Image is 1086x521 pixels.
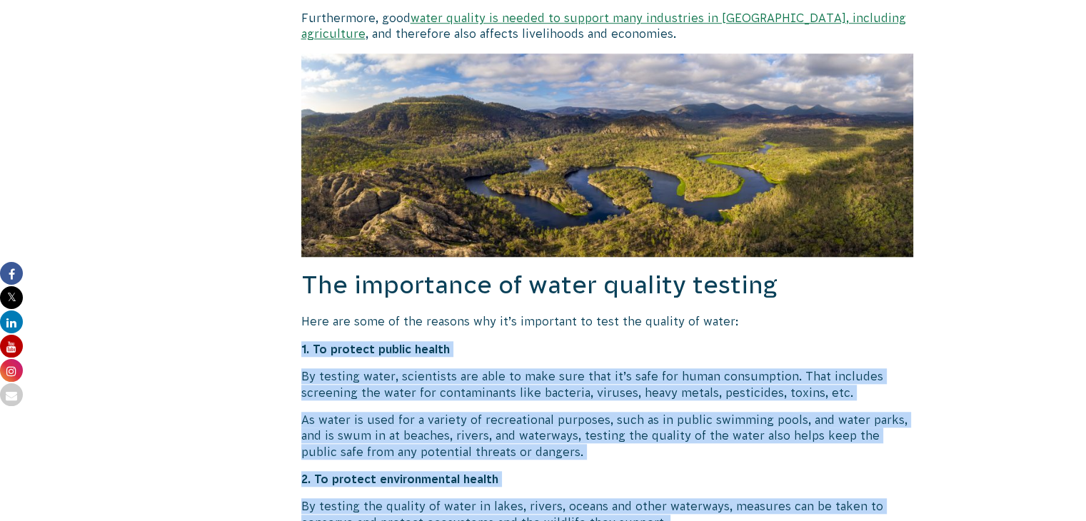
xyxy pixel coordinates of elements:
a: water quality is needed to support many industries in [GEOGRAPHIC_DATA], including agriculture [301,11,906,40]
p: Here are some of the reasons why it’s important to test the quality of water: [301,313,914,329]
strong: 1. To protect public health [301,343,450,355]
h2: The importance of water quality testing [301,268,914,303]
p: As water is used for a variety of recreational purposes, such as in public swimming pools, and wa... [301,412,914,460]
p: Furthermore, good , and therefore also affects livelihoods and economies. [301,10,914,42]
p: By testing water, scientists are able to make sure that it’s safe for human consumption. That inc... [301,368,914,400]
strong: 2. To protect environmental health [301,472,498,485]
